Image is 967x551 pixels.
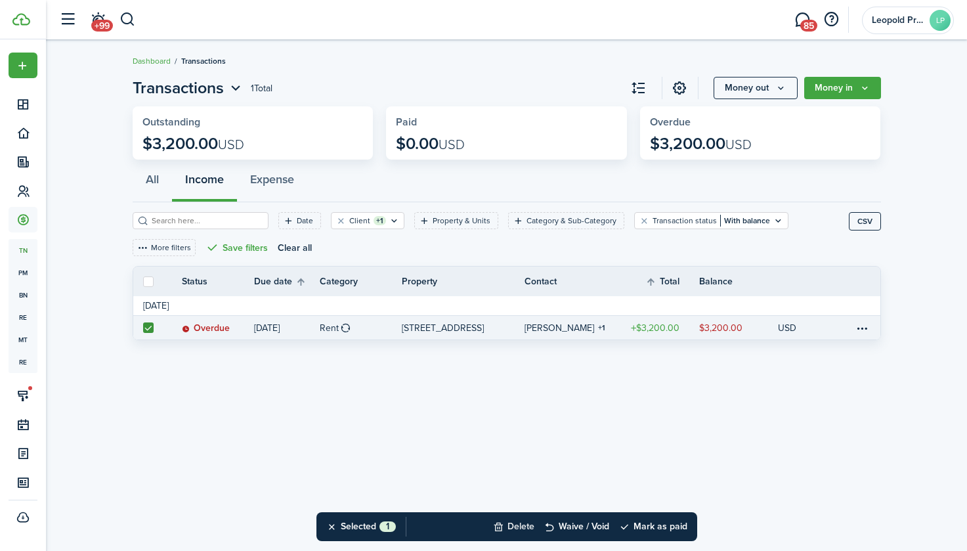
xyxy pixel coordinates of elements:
button: Clear all [278,239,312,256]
filter-tag-counter: +1 [374,216,386,225]
a: $3,200.00 [620,316,699,340]
widget-stats-title: Outstanding [142,116,364,128]
a: $3,200.00 [699,316,778,340]
table-amount-title: $3,200.00 [631,321,679,335]
th: Balance [699,275,778,288]
button: Selected [326,512,396,541]
a: [STREET_ADDRESS] [402,316,525,340]
span: Transactions [133,76,224,100]
a: Overdue [182,316,254,340]
span: Leopold Property Group [872,16,924,25]
input: Search here... [148,215,264,227]
img: TenantCloud [12,13,30,26]
button: Open menu [804,77,881,99]
filter-tag: Open filter [331,212,404,229]
widget-stats-title: Overdue [650,116,871,128]
status: Overdue [182,323,230,334]
th: Status [182,275,254,288]
filter-tag: Open filter [508,212,624,229]
button: Clear filter [639,215,650,226]
button: Search [119,9,136,31]
button: Open menu [133,76,244,100]
p: $3,200.00 [142,135,244,153]
filter-tag-label: Date [297,215,313,227]
button: Money in [804,77,881,99]
a: bn [9,284,37,306]
button: Save filters [205,239,268,256]
button: Waive / Void [544,512,609,541]
a: mt [9,328,37,351]
button: Delete [493,512,534,541]
button: Open resource center [820,9,842,31]
span: 1 [379,521,396,532]
button: CSV [849,212,881,231]
td: [DATE] [133,299,179,313]
button: Transactions [133,76,244,100]
filter-tag-label: Category & Sub-Category [526,215,616,227]
p: [STREET_ADDRESS] [402,321,484,335]
p: USD [778,321,796,335]
span: 85 [800,20,817,32]
table-counter: 1 [595,322,608,334]
filter-tag-label: Property & Units [433,215,490,227]
button: Open menu [9,53,37,78]
p: [DATE] [254,321,280,335]
button: Mark as paid [619,512,687,541]
a: Notifications [85,3,110,37]
table-amount-description: $3,200.00 [699,321,742,335]
table-info-title: [PERSON_NAME] [525,321,594,335]
th: Category [320,275,402,288]
button: Money out [714,77,798,99]
table-info-title: Rent [320,321,339,335]
p: $0.00 [396,135,465,153]
button: More filters [133,239,196,256]
p: $3,200.00 [650,135,752,153]
button: Open menu [714,77,798,99]
a: re [9,306,37,328]
span: USD [439,135,465,154]
a: pm [9,261,37,284]
filter-tag: Open filter [414,212,498,229]
a: Messaging [790,3,815,37]
button: All [133,163,172,202]
widget-stats-title: Paid [396,116,617,128]
button: Expense [237,163,307,202]
span: USD [218,135,244,154]
a: Dashboard [133,55,171,67]
a: [DATE] [254,316,320,340]
filter-tag-label: Transaction status [653,215,717,227]
a: tn [9,239,37,261]
a: Rent [320,316,402,340]
button: Clear filter [335,215,347,226]
span: USD [725,135,752,154]
filter-tag-value: With balance [720,215,770,227]
span: +99 [91,20,113,32]
a: [PERSON_NAME]1 [525,316,620,340]
a: re [9,351,37,373]
filter-tag-label: Client [349,215,370,227]
header-page-total: 1 Total [251,81,272,95]
th: Sort [254,274,320,290]
filter-tag: Open filter [634,212,788,229]
span: Transactions [181,55,226,67]
th: Contact [525,275,620,288]
filter-tag: Open filter [278,212,321,229]
th: Sort [645,274,699,290]
a: USD [778,316,814,340]
button: Open sidebar [55,7,80,32]
th: Property [402,275,525,288]
avatar-text: LP [930,10,951,31]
